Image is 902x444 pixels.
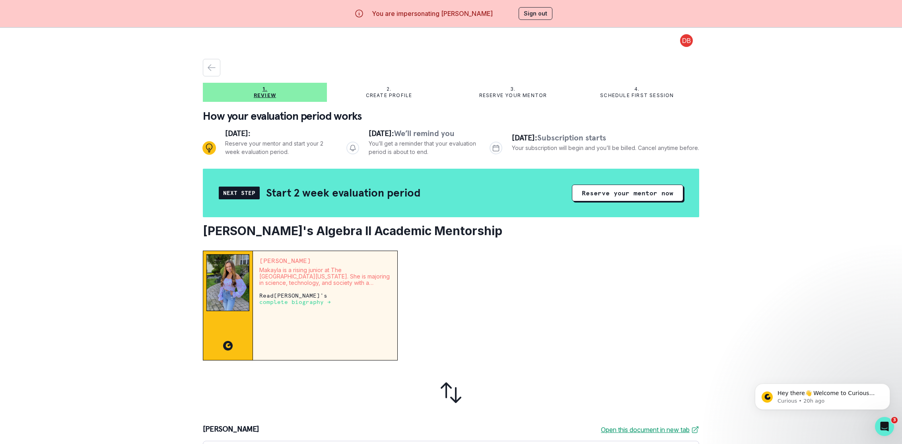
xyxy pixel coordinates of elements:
p: You are impersonating [PERSON_NAME] [372,9,493,18]
p: 3. [510,86,515,92]
p: Reserve your mentor and start your 2 week evaluation period. [225,139,334,156]
p: 1. [262,86,267,92]
div: Next Step [219,187,260,199]
p: [PERSON_NAME] [203,425,259,434]
p: 4. [634,86,640,92]
iframe: Intercom live chat [875,417,894,436]
button: Sign out [519,7,552,20]
span: [DATE]: [369,128,394,138]
p: Create profile [366,92,412,99]
span: 3 [891,417,898,423]
p: How your evaluation period works [203,108,699,124]
a: complete biography → [259,298,331,305]
h2: [PERSON_NAME]'s Algebra II Academic Mentorship [203,224,699,238]
button: Reserve your mentor now [572,185,683,201]
p: Read [PERSON_NAME] 's [259,292,391,305]
p: Makayla is a rising junior at The [GEOGRAPHIC_DATA][US_STATE]. She is majoring in science, techno... [259,267,391,286]
iframe: Intercom notifications message [743,367,902,423]
p: complete biography → [259,299,331,305]
img: Mentor Image [206,254,249,311]
span: We’ll remind you [394,128,455,138]
a: Open this document in new tab [601,425,699,434]
h2: Start 2 week evaluation period [266,186,420,200]
span: [DATE]: [512,132,537,143]
p: Schedule first session [600,92,674,99]
div: Progress [203,127,699,169]
span: Subscription starts [537,132,606,143]
p: Reserve your mentor [479,92,547,99]
p: Your subscription will begin and you’ll be billed. Cancel anytime before. [512,144,699,152]
span: [DATE]: [225,128,251,138]
p: Review [254,92,276,99]
p: [PERSON_NAME] [259,257,391,264]
p: You’ll get a reminder that your evaluation period is about to end. [369,139,477,156]
button: profile picture [674,34,699,47]
p: 2. [387,86,391,92]
img: CC image [223,341,233,351]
